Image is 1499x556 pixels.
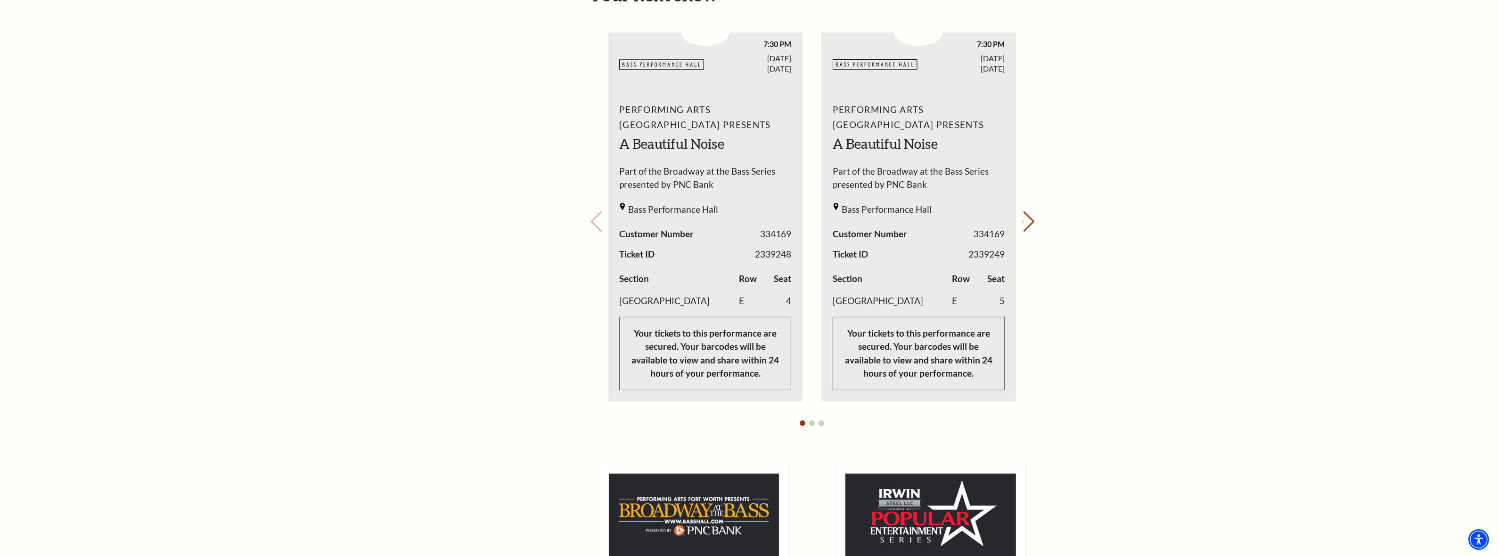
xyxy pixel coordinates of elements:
button: Go to slide 3 [819,420,824,426]
span: 7:30 PM [918,39,1005,49]
td: E [739,290,769,313]
td: [GEOGRAPHIC_DATA] [619,290,738,313]
label: Seat [987,272,1005,286]
p: Your tickets to this performance are secured. Your barcodes will be available to view and share w... [619,317,791,390]
button: Previous slide [590,211,602,232]
span: Performing Arts [GEOGRAPHIC_DATA] Presents [619,102,791,132]
button: Next slide [1022,211,1035,232]
span: Ticket ID [833,248,868,261]
span: Bass Performance Hall [628,203,718,217]
label: Row [952,272,970,286]
h2: A Beautiful Noise [833,135,1005,153]
h2: A Beautiful Noise [619,135,791,153]
td: 5 [982,290,1005,313]
p: Your tickets to this performance are secured. Your barcodes will be available to view and share w... [833,317,1005,390]
span: 334169 [974,227,1005,241]
span: Part of the Broadway at the Bass Series presented by PNC Bank [833,165,1005,196]
span: 334169 [760,227,791,241]
label: Section [619,272,649,286]
label: Section [833,272,862,286]
span: Customer Number [619,227,694,241]
label: Row [739,272,757,286]
button: Go to slide 1 [800,420,805,426]
td: 4 [768,290,791,313]
label: Seat [774,272,791,286]
span: [DATE] [DATE] [918,53,1005,73]
span: 7:30 PM [705,39,792,49]
li: 1 / 4 [608,10,803,401]
span: Customer Number [833,227,907,241]
button: Go to slide 2 [809,420,815,426]
span: Performing Arts [GEOGRAPHIC_DATA] Presents [833,102,1005,132]
span: Part of the Broadway at the Bass Series presented by PNC Bank [619,165,791,196]
td: E [952,290,982,313]
span: Bass Performance Hall [842,203,932,217]
span: 2339248 [755,248,791,261]
span: [DATE] [DATE] [705,53,792,73]
li: 2 / 4 [821,10,1016,401]
span: 2339249 [968,248,1005,261]
span: Ticket ID [619,248,655,261]
div: Accessibility Menu [1468,529,1489,550]
td: [GEOGRAPHIC_DATA] [833,290,952,313]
